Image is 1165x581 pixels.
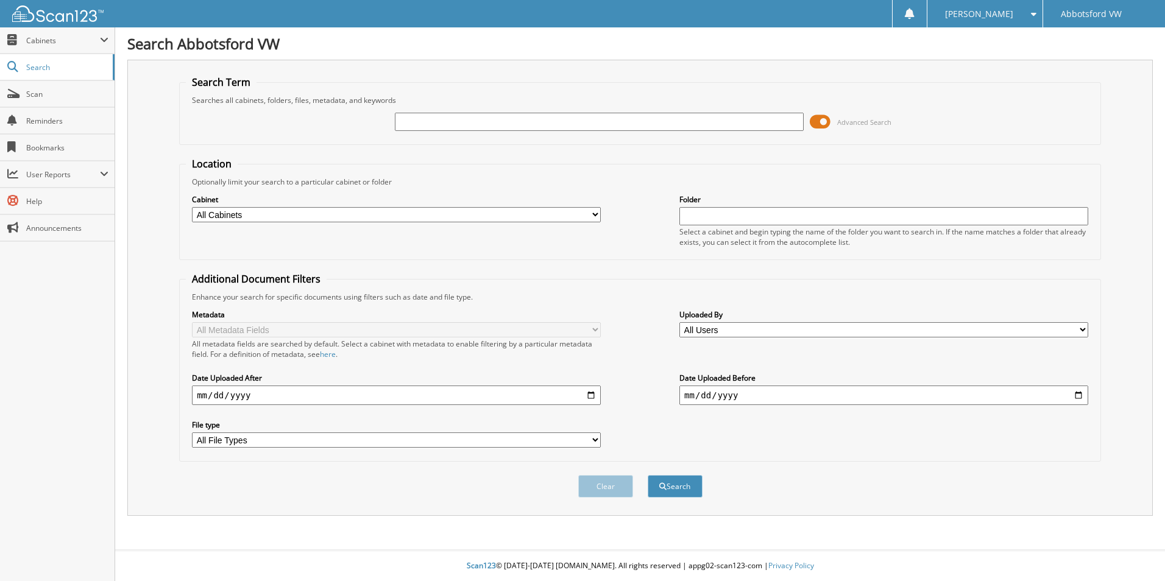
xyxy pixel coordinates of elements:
[26,62,107,72] span: Search
[679,386,1088,405] input: end
[679,194,1088,205] label: Folder
[26,35,100,46] span: Cabinets
[186,95,1094,105] div: Searches all cabinets, folders, files, metadata, and keywords
[26,116,108,126] span: Reminders
[127,33,1153,54] h1: Search Abbotsford VW
[192,309,601,320] label: Metadata
[26,223,108,233] span: Announcements
[192,194,601,205] label: Cabinet
[768,560,814,571] a: Privacy Policy
[1104,523,1165,581] iframe: Chat Widget
[467,560,496,571] span: Scan123
[945,10,1013,18] span: [PERSON_NAME]
[26,169,100,180] span: User Reports
[837,118,891,127] span: Advanced Search
[192,373,601,383] label: Date Uploaded After
[578,475,633,498] button: Clear
[186,272,327,286] legend: Additional Document Filters
[186,157,238,171] legend: Location
[115,551,1165,581] div: © [DATE]-[DATE] [DOMAIN_NAME]. All rights reserved | appg02-scan123-com |
[679,373,1088,383] label: Date Uploaded Before
[192,420,601,430] label: File type
[1061,10,1122,18] span: Abbotsford VW
[186,177,1094,187] div: Optionally limit your search to a particular cabinet or folder
[26,89,108,99] span: Scan
[26,143,108,153] span: Bookmarks
[26,196,108,206] span: Help
[186,292,1094,302] div: Enhance your search for specific documents using filters such as date and file type.
[320,349,336,359] a: here
[679,309,1088,320] label: Uploaded By
[648,475,703,498] button: Search
[186,76,257,89] legend: Search Term
[192,386,601,405] input: start
[679,227,1088,247] div: Select a cabinet and begin typing the name of the folder you want to search in. If the name match...
[12,5,104,22] img: scan123-logo-white.svg
[192,339,601,359] div: All metadata fields are searched by default. Select a cabinet with metadata to enable filtering b...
